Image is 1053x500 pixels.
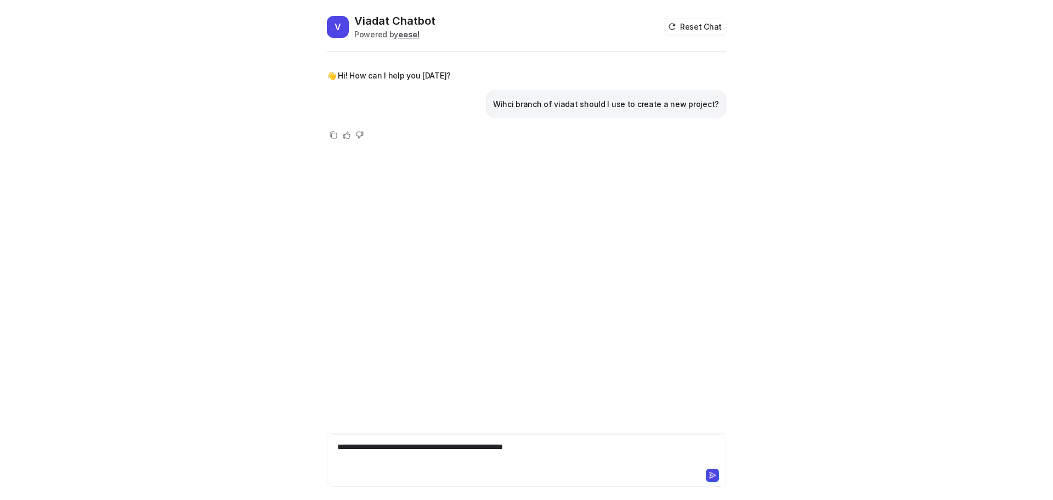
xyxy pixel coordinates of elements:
button: Reset Chat [665,19,726,35]
div: Powered by [354,29,435,40]
b: eesel [398,30,420,39]
span: V [327,16,349,38]
p: 👋 Hi! How can I help you [DATE]? [327,69,451,82]
p: Wihci branch of viadat should I use to create a new project? [493,98,719,111]
h2: Viadat Chatbot [354,13,435,29]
